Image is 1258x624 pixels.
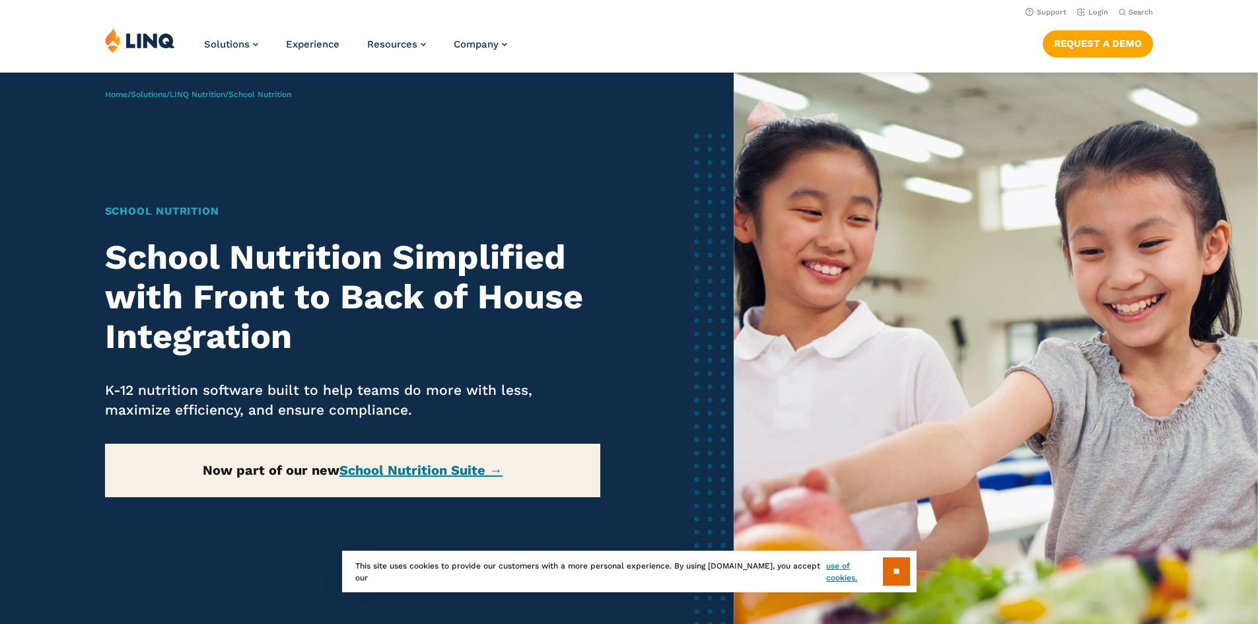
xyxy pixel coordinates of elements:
a: Home [105,90,127,99]
a: LINQ Nutrition [170,90,225,99]
span: / / / [105,90,291,99]
a: Login [1077,8,1108,17]
nav: Button Navigation [1043,28,1153,57]
a: Experience [286,38,339,50]
a: Company [454,38,507,50]
h1: School Nutrition [105,203,601,219]
span: Company [454,38,499,50]
a: Support [1026,8,1066,17]
span: Search [1129,8,1153,17]
a: use of cookies. [826,560,882,584]
a: Request a Demo [1043,30,1153,57]
span: Solutions [204,38,250,50]
span: School Nutrition [228,90,291,99]
nav: Primary Navigation [204,28,507,71]
a: Resources [367,38,426,50]
span: Resources [367,38,417,50]
img: LINQ | K‑12 Software [105,28,175,53]
button: Open Search Bar [1119,7,1153,17]
p: K-12 nutrition software built to help teams do more with less, maximize efficiency, and ensure co... [105,380,601,420]
strong: Now part of our new [203,462,503,478]
a: School Nutrition Suite → [339,462,503,478]
a: Solutions [204,38,258,50]
a: Solutions [131,90,166,99]
h2: School Nutrition Simplified with Front to Back of House Integration [105,238,601,356]
div: This site uses cookies to provide our customers with a more personal experience. By using [DOMAIN... [342,551,917,592]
